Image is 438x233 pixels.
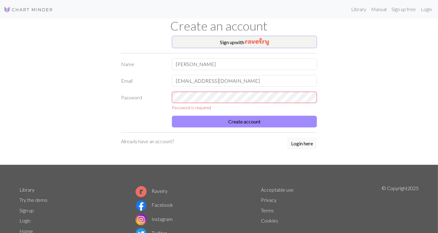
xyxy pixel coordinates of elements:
button: Create account [172,116,317,127]
h1: Create an account [16,19,422,33]
button: Sign upwith [172,36,317,48]
a: Login [19,218,30,223]
p: Already have an account? [121,138,174,145]
a: Instagram [136,216,172,222]
img: Facebook logo [136,200,147,211]
label: Email [117,75,168,87]
a: Sign up free [389,3,418,15]
a: Try the demo [19,197,47,203]
img: Instagram logo [136,214,147,225]
label: Name [117,58,168,70]
a: Manual [369,3,389,15]
a: Ravelry [136,188,168,194]
a: Facebook [136,202,173,208]
a: Library [19,187,34,193]
div: Password is required [172,104,317,111]
label: Password [117,92,168,111]
a: Login here [287,138,317,150]
img: Logo [4,6,53,13]
a: Privacy [261,197,277,203]
button: Login here [287,138,317,149]
a: Library [349,3,369,15]
img: Ravelry logo [136,186,147,197]
a: Acceptable use [261,187,294,193]
a: Terms [261,207,274,213]
img: Ravelry [245,38,269,45]
a: Cookies [261,218,278,223]
a: Sign up [19,207,34,213]
a: Login [418,3,434,15]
